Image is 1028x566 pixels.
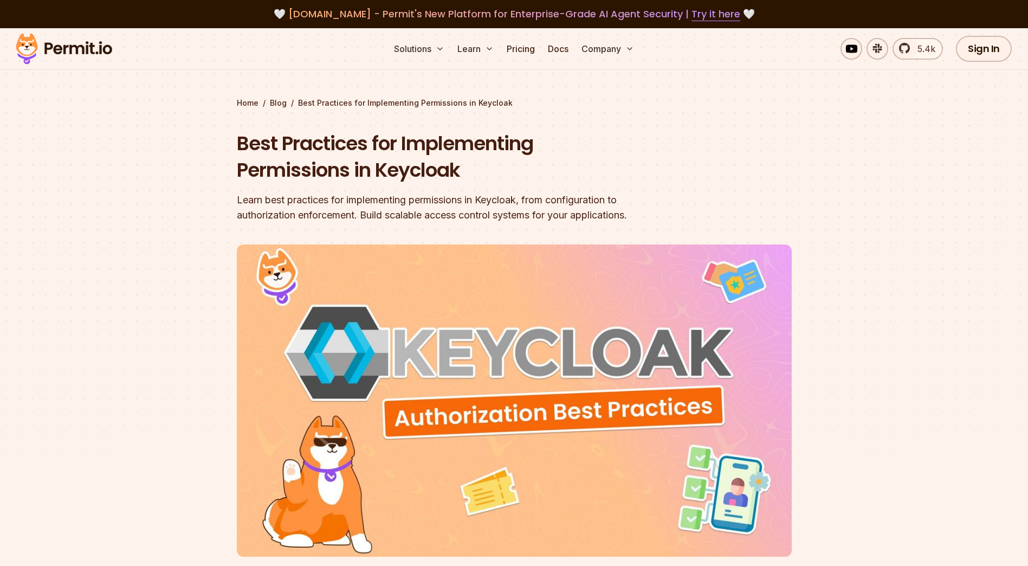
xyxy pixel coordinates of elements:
a: Sign In [956,36,1012,62]
div: Learn best practices for implementing permissions in Keycloak, from configuration to authorizatio... [237,192,653,223]
button: Company [577,38,638,60]
a: Try it here [691,7,740,21]
div: / / [237,98,792,108]
span: 5.4k [911,42,935,55]
img: Best Practices for Implementing Permissions in Keycloak [237,245,792,557]
span: [DOMAIN_NAME] - Permit's New Platform for Enterprise-Grade AI Agent Security | [288,7,740,21]
div: 🤍 🤍 [26,7,1002,22]
a: Docs [544,38,573,60]
a: Pricing [502,38,539,60]
button: Learn [453,38,498,60]
button: Solutions [390,38,449,60]
a: 5.4k [893,38,943,60]
h1: Best Practices for Implementing Permissions in Keycloak [237,130,653,184]
img: Permit logo [11,30,117,67]
a: Blog [270,98,287,108]
a: Home [237,98,258,108]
